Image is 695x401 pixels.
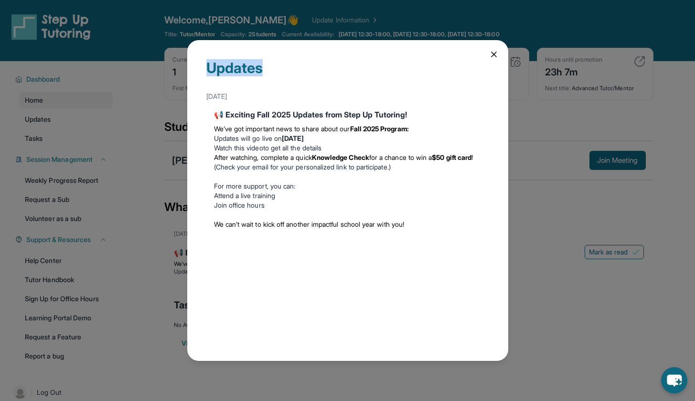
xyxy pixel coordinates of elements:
p: For more support, you can: [214,181,481,191]
span: for a chance to win a [369,153,432,161]
span: We’ve got important news to share about our [214,125,350,133]
strong: [DATE] [282,134,304,142]
a: Join office hours [214,201,265,209]
li: to get all the details [214,143,481,153]
span: After watching, complete a quick [214,153,312,161]
div: 📢 Exciting Fall 2025 Updates from Step Up Tutoring! [214,109,481,120]
strong: Knowledge Check [312,153,369,161]
span: We can’t wait to kick off another impactful school year with you! [214,220,405,228]
div: Updates [206,59,489,88]
strong: Fall 2025 Program: [350,125,409,133]
a: Watch this video [214,144,263,152]
strong: $50 gift card [432,153,471,161]
a: Attend a live training [214,191,276,200]
li: Updates will go live on [214,134,481,143]
li: (Check your email for your personalized link to participate.) [214,153,481,172]
button: chat-button [661,367,687,393]
span: ! [471,153,473,161]
div: [DATE] [206,88,489,105]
